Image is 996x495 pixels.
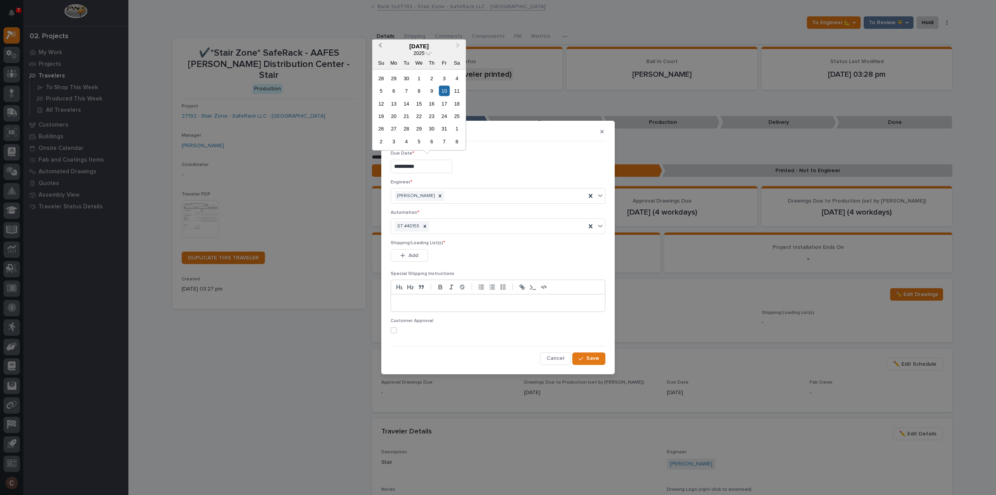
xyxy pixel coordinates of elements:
[452,111,462,122] div: Choose Saturday, October 25th, 2025
[439,111,449,122] div: Choose Friday, October 24th, 2025
[414,50,424,56] span: 2025
[388,57,399,68] div: Mo
[372,42,466,49] div: [DATE]
[426,73,437,83] div: Choose Thursday, October 2nd, 2025
[414,111,424,122] div: Choose Wednesday, October 22nd, 2025
[452,86,462,96] div: Choose Saturday, October 11th, 2025
[426,111,437,122] div: Choose Thursday, October 23rd, 2025
[452,123,462,134] div: Choose Saturday, November 1st, 2025
[452,73,462,83] div: Choose Saturday, October 4th, 2025
[401,86,412,96] div: Choose Tuesday, October 7th, 2025
[388,98,399,109] div: Choose Monday, October 13th, 2025
[452,57,462,68] div: Sa
[388,136,399,147] div: Choose Monday, November 3rd, 2025
[388,123,399,134] div: Choose Monday, October 27th, 2025
[401,111,412,122] div: Choose Tuesday, October 21st, 2025
[375,72,463,148] div: month 2025-10
[376,57,386,68] div: Su
[409,252,418,259] span: Add
[452,98,462,109] div: Choose Saturday, October 18th, 2025
[401,57,412,68] div: Tu
[373,40,386,53] button: Previous Month
[439,86,449,96] div: Choose Friday, October 10th, 2025
[376,136,386,147] div: Choose Sunday, November 2nd, 2025
[376,123,386,134] div: Choose Sunday, October 26th, 2025
[388,73,399,83] div: Choose Monday, September 29th, 2025
[376,98,386,109] div: Choose Sunday, October 12th, 2025
[540,352,571,365] button: Cancel
[388,86,399,96] div: Choose Monday, October 6th, 2025
[426,57,437,68] div: Th
[439,123,449,134] div: Choose Friday, October 31st, 2025
[586,355,599,362] span: Save
[395,191,436,201] div: [PERSON_NAME]
[391,180,412,185] span: Engineer
[414,136,424,147] div: Choose Wednesday, November 5th, 2025
[401,123,412,134] div: Choose Tuesday, October 28th, 2025
[376,86,386,96] div: Choose Sunday, October 5th, 2025
[414,123,424,134] div: Choose Wednesday, October 29th, 2025
[391,210,419,215] span: Automation
[439,98,449,109] div: Choose Friday, October 17th, 2025
[439,136,449,147] div: Choose Friday, November 7th, 2025
[426,136,437,147] div: Choose Thursday, November 6th, 2025
[414,86,424,96] div: Choose Wednesday, October 8th, 2025
[452,40,465,53] button: Next Month
[376,111,386,122] div: Choose Sunday, October 19th, 2025
[414,57,424,68] div: We
[572,352,605,365] button: Save
[547,355,564,362] span: Cancel
[426,86,437,96] div: Choose Thursday, October 9th, 2025
[401,136,412,147] div: Choose Tuesday, November 4th, 2025
[426,98,437,109] div: Choose Thursday, October 16th, 2025
[391,241,445,245] span: Shipping/Loading List(s)
[414,98,424,109] div: Choose Wednesday, October 15th, 2025
[439,57,449,68] div: Fr
[391,271,454,276] span: Special Shipping Instructions
[401,98,412,109] div: Choose Tuesday, October 14th, 2025
[439,73,449,83] div: Choose Friday, October 3rd, 2025
[426,123,437,134] div: Choose Thursday, October 30th, 2025
[391,249,428,262] button: Add
[376,73,386,83] div: Choose Sunday, September 28th, 2025
[395,221,421,232] div: ST #40155
[391,319,433,323] span: Customer Approval
[388,111,399,122] div: Choose Monday, October 20th, 2025
[414,73,424,83] div: Choose Wednesday, October 1st, 2025
[452,136,462,147] div: Choose Saturday, November 8th, 2025
[401,73,412,83] div: Choose Tuesday, September 30th, 2025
